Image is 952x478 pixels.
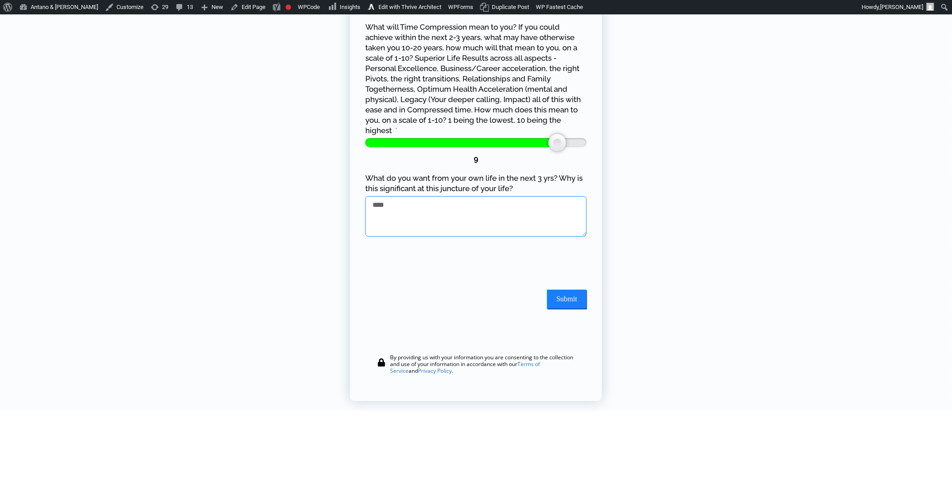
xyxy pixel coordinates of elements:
[418,367,452,375] a: Privacy Policy
[365,246,502,281] iframe: reCAPTCHA
[390,354,579,374] div: By providing us with your information you are consenting to the collection and use of your inform...
[365,22,587,136] label: What will Time Compression mean to you? If you could achieve within the next 2-3 years, what may ...
[365,196,587,237] textarea: What do you want from your own life in the next 3 yrs? Why is this significant at this juncture o...
[286,4,291,10] div: Focus keyphrase not set
[547,290,587,308] button: Submit
[365,154,587,164] div: 9
[340,4,360,10] span: Insights
[390,360,540,375] a: Terms of Service
[365,173,587,194] label: What do you want from your own life in the next 3 yrs? Why is this significant at this juncture o...
[880,4,924,10] span: [PERSON_NAME]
